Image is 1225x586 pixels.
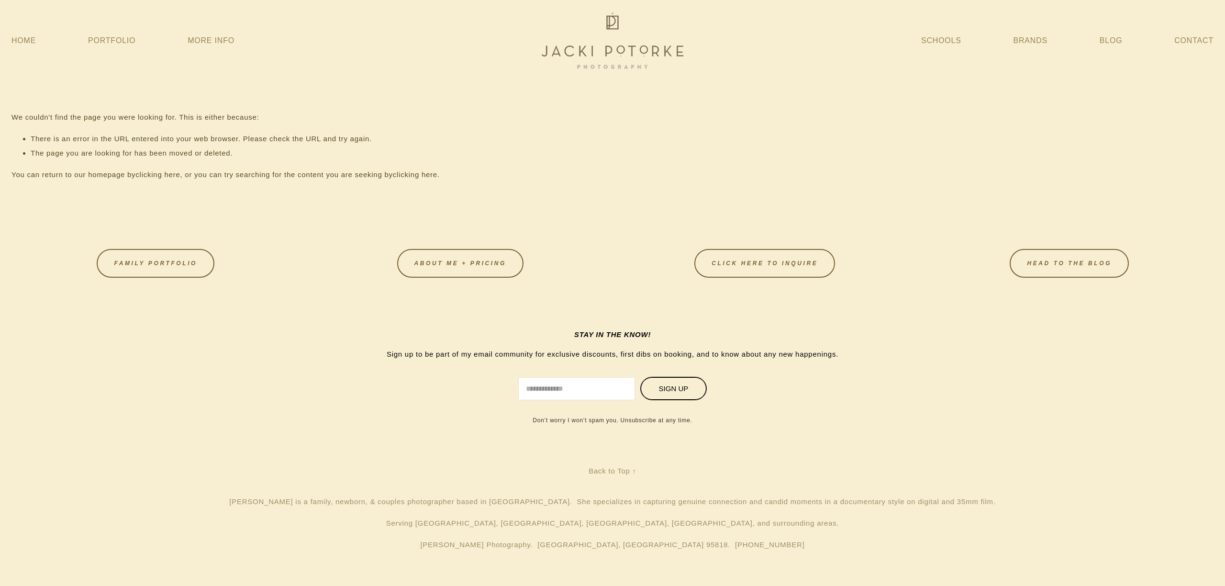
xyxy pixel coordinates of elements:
[694,249,835,278] a: CLICK HERE TO INQUIRE
[11,168,1214,182] p: You can return to our homepage by , or you can try searching for the content you are seeking by .
[35,417,1190,424] p: Don’t worry I won’t spam you. Unsubscribe at any time.
[11,516,1214,530] p: Serving [GEOGRAPHIC_DATA], [GEOGRAPHIC_DATA], [GEOGRAPHIC_DATA], [GEOGRAPHIC_DATA], and surroundi...
[97,249,214,278] a: FAMILY PORTFOLIO
[659,384,689,393] span: Sign Up
[921,32,961,49] a: Schools
[31,146,1214,160] li: The page you are looking for has been moved or deleted.
[393,170,437,179] a: clicking here
[536,10,689,71] img: Jacki Potorke Sacramento Family Photographer
[640,377,707,400] button: Sign Up
[397,249,523,278] a: About Me + Pricing
[1013,32,1047,49] a: Brands
[1100,32,1123,49] a: Blog
[574,330,651,338] em: STAY IN THE KNOW!
[11,32,36,49] a: Home
[88,36,135,45] a: Portfolio
[122,349,1103,360] p: Sign up to be part of my email community for exclusive discounts, first dibs on booking, and to k...
[1010,249,1129,278] a: HEAD TO THE BLOG
[1174,32,1214,49] a: Contact
[589,467,636,475] a: Back to Top ↑
[188,32,234,49] a: More Info
[135,170,180,179] a: clicking here
[11,495,1214,509] p: [PERSON_NAME] is a family, newborn, & couples photographer based in [GEOGRAPHIC_DATA]. She specia...
[11,538,1214,552] p: [PERSON_NAME] Photography. [GEOGRAPHIC_DATA], [GEOGRAPHIC_DATA] 95818. [PHONE_NUMBER]
[31,132,1214,146] li: There is an error in the URL entered into your web browser. Please check the URL and try again.
[11,110,1214,124] p: We couldn't find the page you were looking for. This is either because:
